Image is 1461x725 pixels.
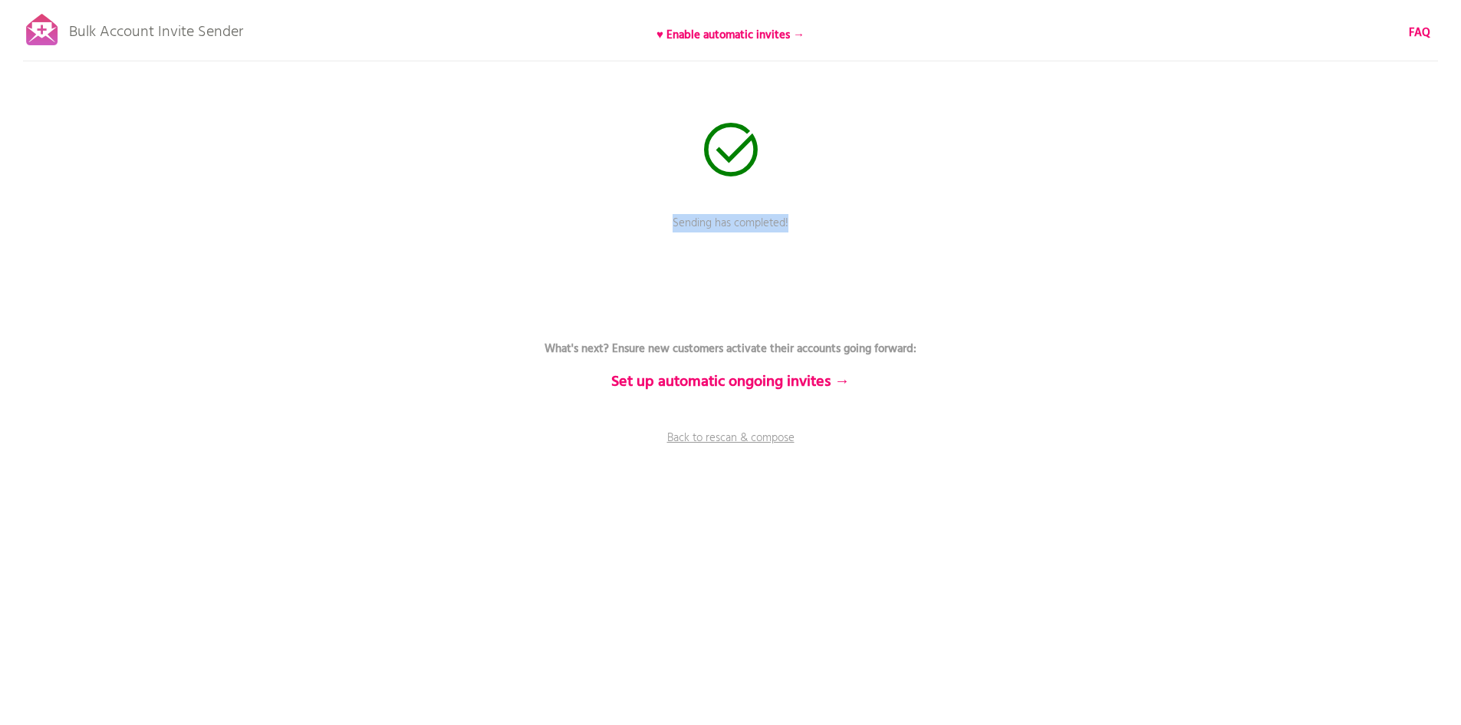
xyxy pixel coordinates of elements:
[1409,25,1430,41] a: FAQ
[656,26,805,44] b: ♥ Enable automatic invites →
[501,430,961,468] a: Back to rescan & compose
[501,215,961,253] p: Sending has completed!
[611,370,850,394] b: Set up automatic ongoing invites →
[69,9,243,48] p: Bulk Account Invite Sender
[1409,24,1430,42] b: FAQ
[545,340,916,358] b: What's next? Ensure new customers activate their accounts going forward:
